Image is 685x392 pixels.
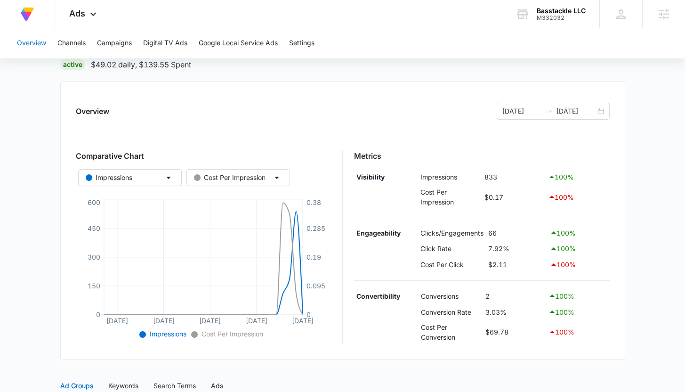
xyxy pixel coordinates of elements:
[418,257,486,273] td: Cost Per Click
[87,253,100,261] tspan: 300
[550,243,607,254] div: 100 %
[486,225,548,241] td: 66
[418,241,486,257] td: Click Rate
[483,288,546,304] td: 2
[483,185,546,209] td: $0.17
[194,172,266,183] div: Cost Per Impression
[69,8,85,18] span: Ads
[60,381,93,391] div: Ad Groups
[153,381,196,391] div: Search Terms
[186,169,290,186] button: Cost Per Impression
[502,106,541,116] input: Start date
[199,28,278,58] button: Google Local Service Ads
[418,169,483,185] td: Impressions
[545,107,553,115] span: swap-right
[87,282,100,290] tspan: 150
[91,59,191,70] p: $49.02 daily , $139.55 Spent
[108,381,138,391] div: Keywords
[292,316,314,324] tspan: [DATE]
[306,253,321,261] tspan: 0.19
[483,320,546,344] td: $69.78
[418,185,483,209] td: Cost Per Impression
[550,227,607,238] div: 100 %
[306,224,325,232] tspan: 0.285
[419,320,483,344] td: Cost Per Conversion
[545,107,553,115] span: to
[306,310,311,318] tspan: 0
[86,172,132,183] div: Impressions
[548,171,607,183] div: 100 %
[537,15,586,21] div: account id
[17,28,46,58] button: Overview
[486,257,548,273] td: $2.11
[200,330,263,338] span: Cost Per Impression
[537,7,586,15] div: account name
[76,150,331,162] h3: Comparative Chart
[354,150,610,162] h3: Metrics
[356,229,401,237] strong: Engageability
[548,327,607,338] div: 100 %
[356,292,400,300] strong: Convertibility
[106,316,128,324] tspan: [DATE]
[153,316,174,324] tspan: [DATE]
[87,224,100,232] tspan: 450
[76,106,109,117] h2: Overview
[96,310,100,318] tspan: 0
[289,28,314,58] button: Settings
[143,28,187,58] button: Digital TV Ads
[550,259,607,270] div: 100 %
[97,28,132,58] button: Campaigns
[418,225,486,241] td: Clicks/Engagements
[483,304,546,320] td: 3.03%
[306,198,321,206] tspan: 0.38
[556,106,596,116] input: End date
[483,169,546,185] td: 833
[78,169,182,186] button: Impressions
[548,191,607,203] div: 100 %
[87,198,100,206] tspan: 600
[419,304,483,320] td: Conversion Rate
[19,6,36,23] img: Volusion
[419,288,483,304] td: Conversions
[356,173,385,181] strong: Visibility
[306,282,325,290] tspan: 0.095
[245,316,267,324] tspan: [DATE]
[211,381,223,391] div: Ads
[57,28,86,58] button: Channels
[486,241,548,257] td: 7.92%
[60,59,85,70] div: Active
[199,316,221,324] tspan: [DATE]
[548,290,607,302] div: 100 %
[148,330,186,338] span: Impressions
[548,306,607,318] div: 100 %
